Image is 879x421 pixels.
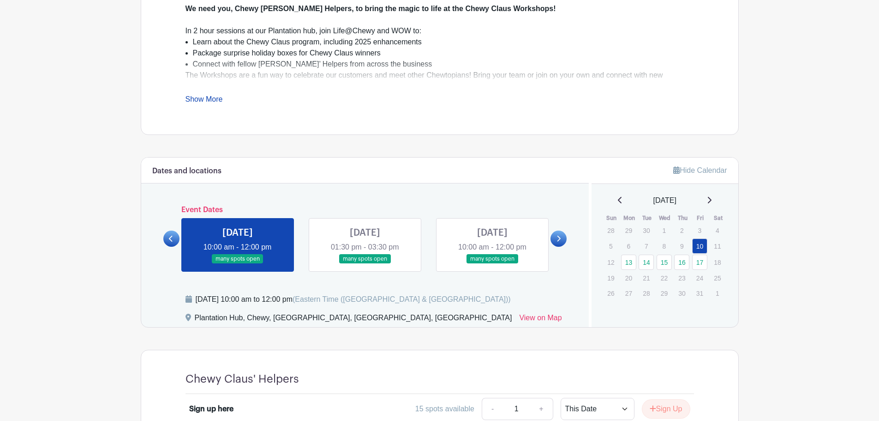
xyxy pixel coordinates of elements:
div: 15 spots available [415,403,474,415]
p: 3 [692,223,707,238]
div: [DATE] 10:00 am to 12:00 pm [196,294,511,305]
p: 24 [692,271,707,285]
h6: Event Dates [179,206,551,214]
p: 30 [639,223,654,238]
div: Sign up here [189,403,233,415]
p: 9 [674,239,689,253]
p: 28 [603,223,618,238]
p: 8 [657,239,672,253]
p: 29 [657,286,672,300]
h4: Chewy Claus' Helpers [185,372,299,386]
p: 20 [621,271,636,285]
p: 1 [657,223,672,238]
div: In 2 hour sessions at our Plantation hub, join Life@Chewy and WOW to: [185,25,694,37]
a: 14 [639,255,654,270]
p: 22 [657,271,672,285]
span: (Eastern Time ([GEOGRAPHIC_DATA] & [GEOGRAPHIC_DATA])) [293,295,511,303]
a: Hide Calendar [673,166,727,174]
a: 13 [621,255,636,270]
div: The Workshops are a fun way to celebrate our customers and meet other Chewtopians! Bring your tea... [185,70,694,147]
th: Wed [656,214,674,223]
a: - [482,398,503,420]
li: Connect with fellow [PERSON_NAME]’ Helpers from across the business [193,59,694,70]
p: 12 [603,255,618,269]
p: 2 [674,223,689,238]
p: 28 [639,286,654,300]
p: 23 [674,271,689,285]
p: 1 [710,286,725,300]
p: 29 [621,223,636,238]
p: 5 [603,239,618,253]
a: + [530,398,553,420]
span: [DATE] [653,195,676,206]
p: 18 [710,255,725,269]
p: 19 [603,271,618,285]
strong: We need you, Chewy [PERSON_NAME] Helpers, to bring the magic to life at the Chewy Claus Workshops! [185,5,556,12]
p: 11 [710,239,725,253]
th: Sun [603,214,621,223]
th: Mon [621,214,639,223]
a: Show More [185,95,223,107]
p: 4 [710,223,725,238]
a: 15 [657,255,672,270]
li: Learn about the Chewy Claus program, including 2025 enhancements [193,37,694,48]
th: Thu [674,214,692,223]
p: 25 [710,271,725,285]
div: Plantation Hub, Chewy, [GEOGRAPHIC_DATA], [GEOGRAPHIC_DATA], [GEOGRAPHIC_DATA] [195,312,512,327]
a: 16 [674,255,689,270]
li: Package surprise holiday boxes for Chewy Claus winners [193,48,694,59]
p: 27 [621,286,636,300]
a: 17 [692,255,707,270]
th: Fri [692,214,710,223]
p: 30 [674,286,689,300]
th: Sat [709,214,727,223]
a: View on Map [519,312,562,327]
p: 7 [639,239,654,253]
p: 26 [603,286,618,300]
p: 21 [639,271,654,285]
button: Sign Up [642,399,690,419]
h6: Dates and locations [152,167,221,176]
p: 31 [692,286,707,300]
a: 10 [692,238,707,254]
p: 6 [621,239,636,253]
th: Tue [638,214,656,223]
